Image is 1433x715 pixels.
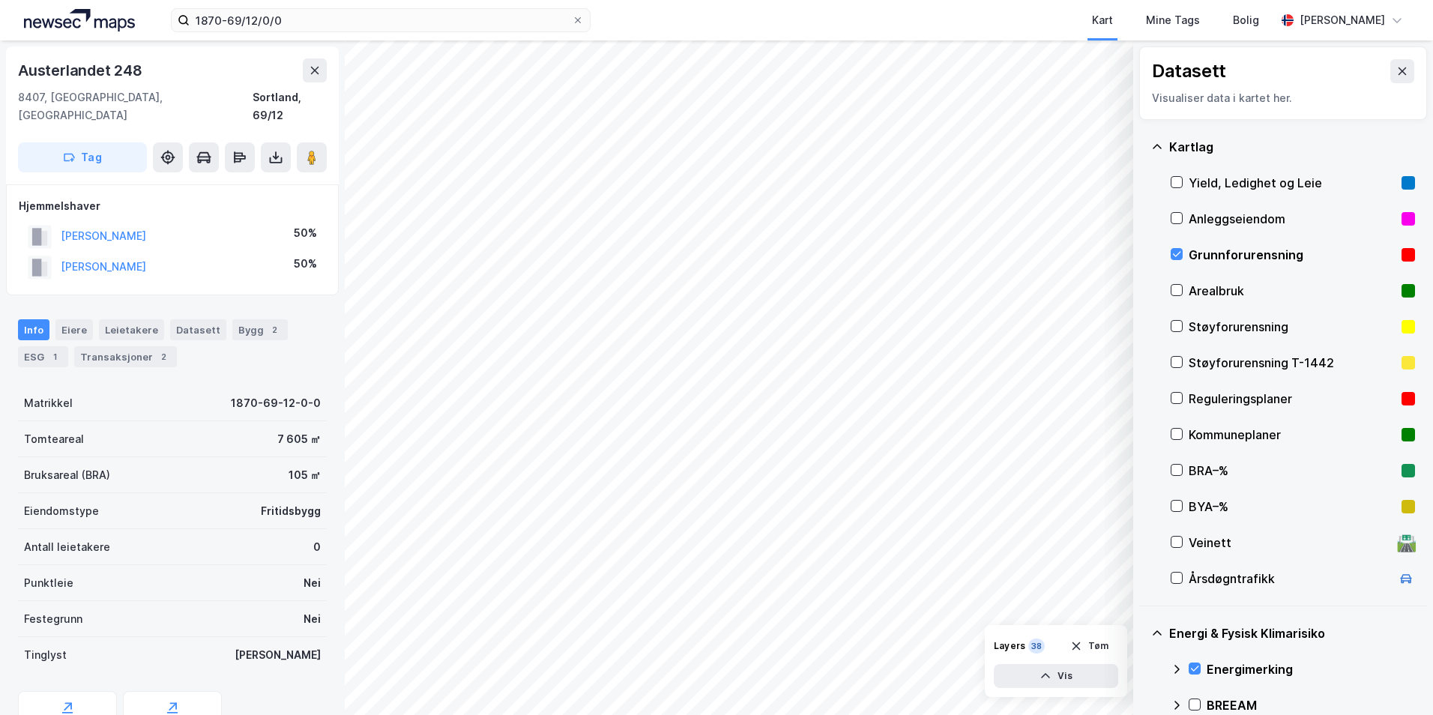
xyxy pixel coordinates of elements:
[55,319,93,340] div: Eiere
[24,646,67,664] div: Tinglyst
[1146,11,1200,29] div: Mine Tags
[1189,462,1396,480] div: BRA–%
[47,349,62,364] div: 1
[1189,210,1396,228] div: Anleggseiendom
[1189,354,1396,372] div: Støyforurensning T-1442
[156,349,171,364] div: 2
[1028,639,1045,654] div: 38
[267,322,282,337] div: 2
[99,319,164,340] div: Leietakere
[1396,533,1417,552] div: 🛣️
[1092,11,1113,29] div: Kart
[24,502,99,520] div: Eiendomstype
[294,224,317,242] div: 50%
[74,346,177,367] div: Transaksjoner
[1207,660,1415,678] div: Energimerking
[24,430,84,448] div: Tomteareal
[1189,246,1396,264] div: Grunnforurensning
[1189,534,1391,552] div: Veinett
[304,574,321,592] div: Nei
[253,88,327,124] div: Sortland, 69/12
[18,319,49,340] div: Info
[1169,624,1415,642] div: Energi & Fysisk Klimarisiko
[1169,138,1415,156] div: Kartlag
[1300,11,1385,29] div: [PERSON_NAME]
[261,502,321,520] div: Fritidsbygg
[1189,174,1396,192] div: Yield, Ledighet og Leie
[289,466,321,484] div: 105 ㎡
[18,142,147,172] button: Tag
[232,319,288,340] div: Bygg
[994,640,1025,652] div: Layers
[1189,498,1396,516] div: BYA–%
[24,394,73,412] div: Matrikkel
[24,610,82,628] div: Festegrunn
[24,574,73,592] div: Punktleie
[1061,634,1118,658] button: Tøm
[1189,282,1396,300] div: Arealbruk
[1189,426,1396,444] div: Kommuneplaner
[19,197,326,215] div: Hjemmelshaver
[1233,11,1259,29] div: Bolig
[1189,318,1396,336] div: Støyforurensning
[235,646,321,664] div: [PERSON_NAME]
[1207,696,1415,714] div: BREEAM
[1189,390,1396,408] div: Reguleringsplaner
[18,88,253,124] div: 8407, [GEOGRAPHIC_DATA], [GEOGRAPHIC_DATA]
[304,610,321,628] div: Nei
[277,430,321,448] div: 7 605 ㎡
[313,538,321,556] div: 0
[24,9,135,31] img: logo.a4113a55bc3d86da70a041830d287a7e.svg
[18,58,145,82] div: Austerlandet 248
[1189,570,1391,588] div: Årsdøgntrafikk
[294,255,317,273] div: 50%
[231,394,321,412] div: 1870-69-12-0-0
[18,346,68,367] div: ESG
[24,538,110,556] div: Antall leietakere
[1152,59,1226,83] div: Datasett
[994,664,1118,688] button: Vis
[190,9,572,31] input: Søk på adresse, matrikkel, gårdeiere, leietakere eller personer
[24,466,110,484] div: Bruksareal (BRA)
[1152,89,1414,107] div: Visualiser data i kartet her.
[170,319,226,340] div: Datasett
[1358,643,1433,715] iframe: Chat Widget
